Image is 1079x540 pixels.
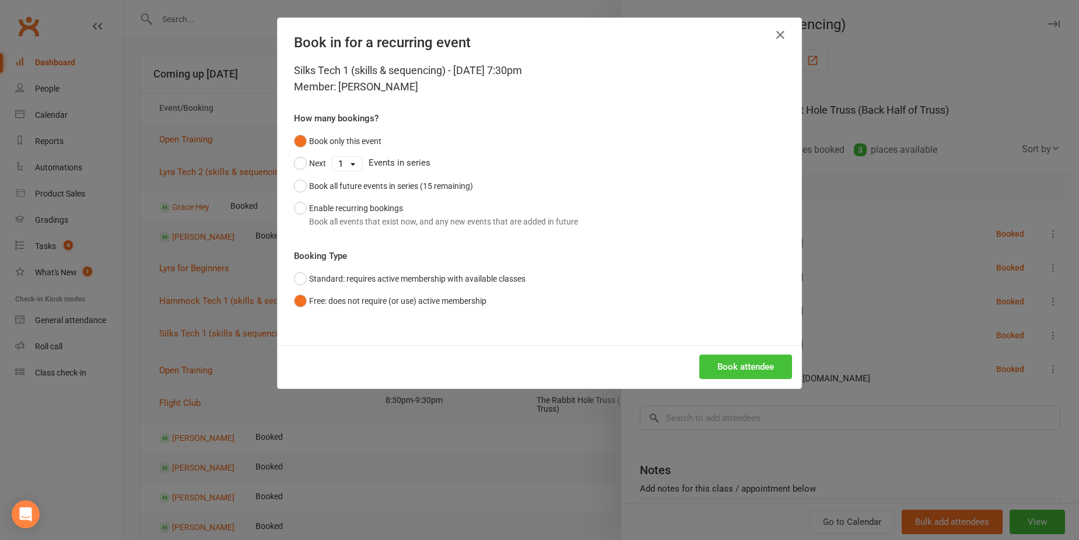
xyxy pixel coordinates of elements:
button: Close [771,26,790,44]
div: Book all events that exist now, and any new events that are added in future [309,215,578,228]
div: Silks Tech 1 (skills & sequencing) - [DATE] 7:30pm Member: [PERSON_NAME] [294,62,785,95]
button: Free: does not require (or use) active membership [294,290,486,312]
label: How many bookings? [294,111,379,125]
button: Book only this event [294,130,381,152]
div: Book all future events in series (15 remaining) [309,180,473,192]
button: Standard: requires active membership with available classes [294,268,526,290]
button: Enable recurring bookingsBook all events that exist now, and any new events that are added in future [294,197,578,233]
button: Book all future events in series (15 remaining) [294,175,473,197]
h4: Book in for a recurring event [294,34,785,51]
label: Booking Type [294,249,347,263]
div: Open Intercom Messenger [12,500,40,528]
button: Next [294,152,326,174]
button: Book attendee [699,355,792,379]
div: Events in series [294,152,785,174]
